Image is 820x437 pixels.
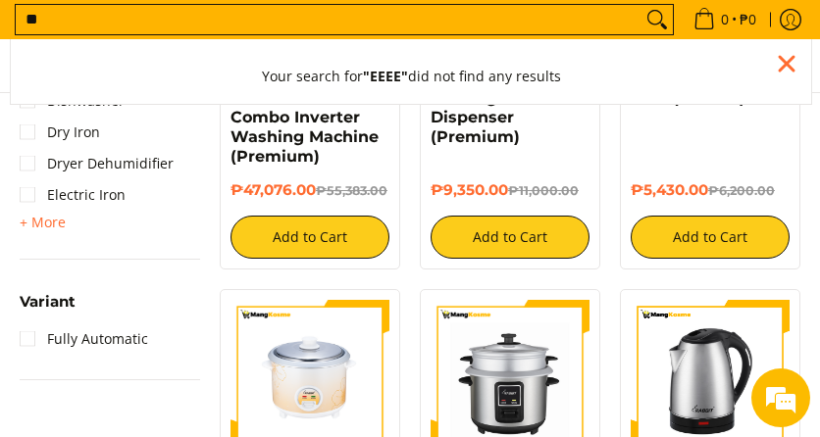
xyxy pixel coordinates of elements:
summary: Open [20,211,66,234]
summary: Open [20,294,76,323]
textarea: Type your message and click 'Submit' [10,257,374,325]
button: Search [641,5,673,34]
a: Condura 10 KG Front Load Combo Inverter Washing Machine (Premium) [231,69,379,166]
h6: ₱47,076.00 [231,181,389,201]
em: Submit [287,325,356,352]
del: ₱6,200.00 [708,183,775,198]
button: Add to Cart [631,216,790,259]
button: Your search for"EEEE"did not find any results [242,49,581,104]
strong: "EEEE" [363,67,408,85]
button: Add to Cart [431,216,589,259]
button: Add to Cart [231,216,389,259]
span: ₱0 [737,13,759,26]
span: Variant [20,294,76,309]
a: Dryer Dehumidifier [20,148,174,179]
del: ₱11,000.00 [508,183,579,198]
a: Condura Bottom Loading Water Dispenser (Premium) [431,69,567,146]
span: We are offline. Please leave us a message. [41,108,342,306]
h6: ₱9,350.00 [431,181,589,201]
span: 0 [718,13,732,26]
h6: ₱5,430.00 [631,181,790,201]
a: Electric Iron [20,179,126,211]
a: Fully Automatic [20,323,148,355]
div: Minimize live chat window [322,10,369,57]
a: Dry Iron [20,117,100,148]
div: Close pop up [772,49,801,78]
del: ₱55,383.00 [316,183,387,198]
div: Leave a message [102,110,330,135]
span: + More [20,215,66,230]
span: • [688,9,762,30]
